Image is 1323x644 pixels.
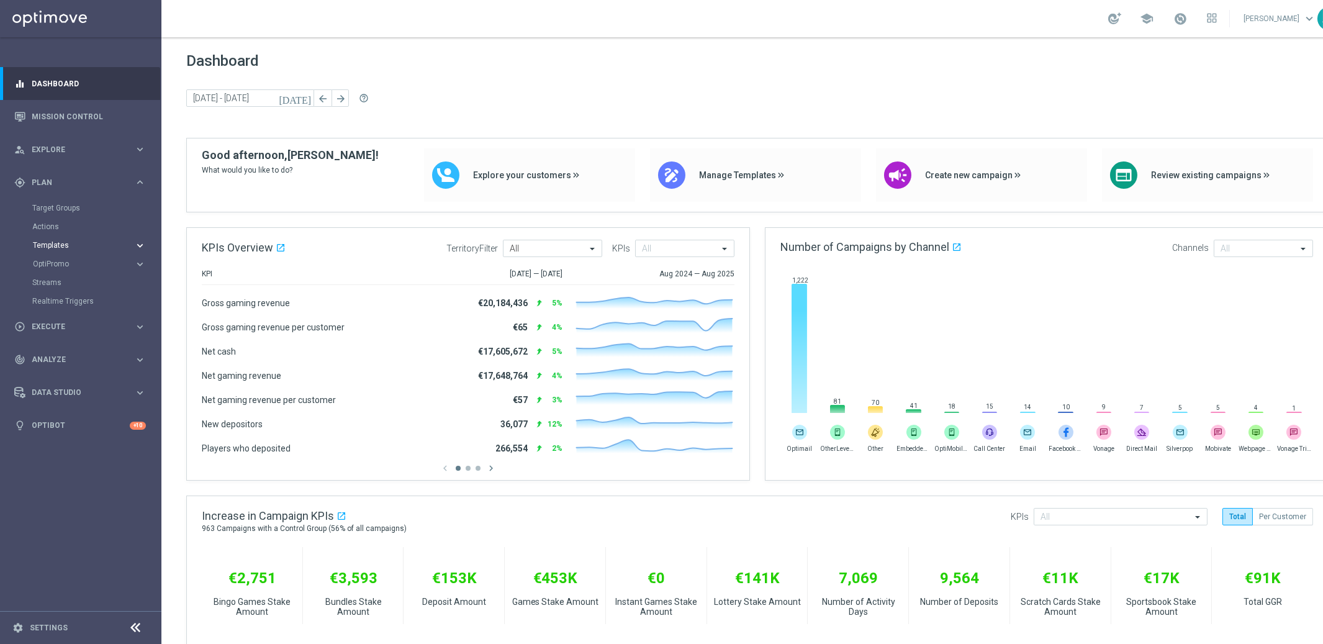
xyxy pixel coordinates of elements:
i: lightbulb [14,420,25,431]
i: keyboard_arrow_right [134,176,146,188]
span: Execute [32,323,134,330]
i: play_circle_outline [14,321,25,332]
div: Optibot [14,409,146,442]
div: Templates [33,242,134,249]
button: Mission Control [14,112,147,122]
a: Optibot [32,409,130,442]
i: keyboard_arrow_right [134,387,146,399]
button: equalizer Dashboard [14,79,147,89]
span: school [1140,12,1154,25]
i: person_search [14,144,25,155]
span: keyboard_arrow_down [1303,12,1316,25]
a: Settings [30,624,68,632]
div: Explore [14,144,134,155]
button: OptiPromo keyboard_arrow_right [32,259,147,269]
div: Realtime Triggers [32,292,160,311]
a: Streams [32,278,129,288]
button: track_changes Analyze keyboard_arrow_right [14,355,147,365]
div: Data Studio [14,387,134,398]
div: Actions [32,217,160,236]
a: Actions [32,222,129,232]
a: Realtime Triggers [32,296,129,306]
a: Mission Control [32,100,146,133]
div: Mission Control [14,100,146,133]
i: keyboard_arrow_right [134,240,146,252]
div: +10 [130,422,146,430]
i: keyboard_arrow_right [134,143,146,155]
i: equalizer [14,78,25,89]
button: person_search Explore keyboard_arrow_right [14,145,147,155]
a: Target Groups [32,203,129,213]
button: Templates keyboard_arrow_right [32,240,147,250]
span: OptiPromo [33,260,122,268]
div: Plan [14,177,134,188]
div: Target Groups [32,199,160,217]
button: lightbulb Optibot +10 [14,420,147,430]
i: keyboard_arrow_right [134,258,146,270]
span: Data Studio [32,389,134,396]
i: keyboard_arrow_right [134,354,146,366]
div: Dashboard [14,67,146,100]
div: Analyze [14,354,134,365]
div: Execute [14,321,134,332]
span: Explore [32,146,134,153]
button: play_circle_outline Execute keyboard_arrow_right [14,322,147,332]
span: Templates [33,242,122,249]
span: Analyze [32,356,134,363]
i: gps_fixed [14,177,25,188]
div: OptiPromo [33,260,134,268]
i: settings [12,622,24,633]
div: OptiPromo [32,255,160,273]
div: Templates [32,236,160,255]
button: gps_fixed Plan keyboard_arrow_right [14,178,147,188]
a: [PERSON_NAME]keyboard_arrow_down [1242,9,1317,28]
i: keyboard_arrow_right [134,321,146,333]
i: track_changes [14,354,25,365]
span: Plan [32,179,134,186]
a: Dashboard [32,67,146,100]
div: Streams [32,273,160,292]
button: Data Studio keyboard_arrow_right [14,388,147,397]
